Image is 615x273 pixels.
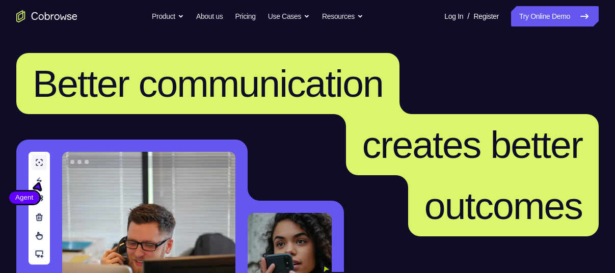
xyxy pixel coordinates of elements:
[268,6,310,26] button: Use Cases
[444,6,463,26] a: Log In
[424,184,582,227] span: outcomes
[474,6,499,26] a: Register
[16,10,77,22] a: Go to the home page
[152,6,184,26] button: Product
[362,123,582,166] span: creates better
[33,62,383,105] span: Better communication
[235,6,255,26] a: Pricing
[467,10,469,22] span: /
[322,6,363,26] button: Resources
[511,6,599,26] a: Try Online Demo
[196,6,223,26] a: About us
